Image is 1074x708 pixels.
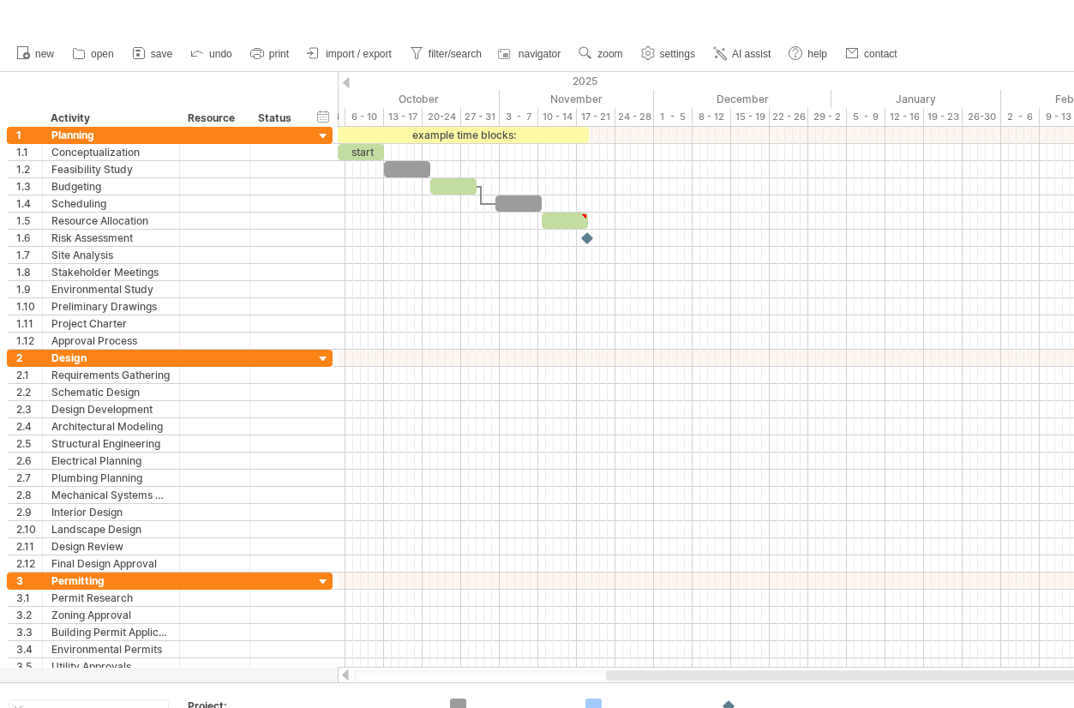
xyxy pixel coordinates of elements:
[269,48,289,60] span: print
[51,538,171,555] div: Design Review
[16,401,42,417] div: 2.3
[963,108,1001,126] div: 26-30
[16,247,42,263] div: 1.7
[51,264,171,280] div: Stakeholder Meetings
[500,90,654,108] div: November 2025
[16,178,42,195] div: 1.3
[16,161,42,177] div: 1.2
[16,333,42,349] div: 1.12
[51,127,171,143] div: Planning
[808,108,847,126] div: 29 - 2
[16,418,42,435] div: 2.4
[246,43,294,65] a: print
[16,230,42,246] div: 1.6
[16,590,42,606] div: 3.1
[16,350,42,366] div: 2
[258,110,296,127] div: Status
[16,298,42,315] div: 1.10
[51,418,171,435] div: Architectural Modeling
[16,315,42,332] div: 1.11
[16,367,42,383] div: 2.1
[326,48,392,60] span: import / export
[51,658,171,675] div: Utility Approvals
[16,555,42,572] div: 2.12
[831,90,1001,108] div: January 2026
[405,43,487,65] a: filter/search
[51,298,171,315] div: Preliminary Drawings
[16,144,42,160] div: 1.1
[68,43,119,65] a: open
[51,590,171,606] div: Permit Research
[51,555,171,572] div: Final Design Approval
[35,48,54,60] span: new
[51,624,171,640] div: Building Permit Application
[770,108,808,126] div: 22 - 26
[924,108,963,126] div: 19 - 23
[16,453,42,469] div: 2.6
[495,43,566,65] a: navigator
[384,108,423,126] div: 13 - 17
[51,315,171,332] div: Project Charter
[51,641,171,657] div: Environmental Permits
[461,108,500,126] div: 27 - 31
[128,43,177,65] a: save
[12,43,59,65] a: new
[51,521,171,537] div: Landscape Design
[51,504,171,520] div: Interior Design
[732,48,771,60] span: AI assist
[16,384,42,400] div: 2.2
[51,350,171,366] div: Design
[16,213,42,229] div: 1.5
[597,48,622,60] span: zoom
[654,108,693,126] div: 1 - 5
[500,108,538,126] div: 3 - 7
[16,281,42,297] div: 1.9
[16,470,42,486] div: 2.7
[864,48,897,60] span: contact
[16,641,42,657] div: 3.4
[51,144,171,160] div: Conceptualization
[16,195,42,212] div: 1.4
[16,504,42,520] div: 2.9
[1001,108,1040,126] div: 2 - 6
[16,573,42,589] div: 3
[51,607,171,623] div: Zoning Approval
[654,90,831,108] div: December 2025
[151,48,172,60] span: save
[303,43,397,65] a: import / export
[51,247,171,263] div: Site Analysis
[51,230,171,246] div: Risk Assessment
[51,573,171,589] div: Permitting
[519,48,561,60] span: navigator
[538,108,577,126] div: 10 - 14
[322,90,500,108] div: October 2025
[51,281,171,297] div: Environmental Study
[615,108,654,126] div: 24 - 28
[186,43,237,65] a: undo
[51,195,171,212] div: Scheduling
[51,178,171,195] div: Budgeting
[51,470,171,486] div: Plumbing Planning
[16,607,42,623] div: 3.2
[338,144,384,160] div: start
[885,108,924,126] div: 12 - 16
[16,487,42,503] div: 2.8
[51,401,171,417] div: Design Development
[577,108,615,126] div: 17 - 21
[51,161,171,177] div: Feasibility Study
[16,624,42,640] div: 3.3
[188,110,240,127] div: Resource
[784,43,832,65] a: help
[51,487,171,503] div: Mechanical Systems Design
[731,108,770,126] div: 15 - 19
[51,333,171,349] div: Approval Process
[91,48,114,60] span: open
[807,48,827,60] span: help
[16,264,42,280] div: 1.8
[51,453,171,469] div: Electrical Planning
[16,435,42,452] div: 2.5
[16,127,42,143] div: 1
[51,384,171,400] div: Schematic Design
[51,213,171,229] div: Resource Allocation
[338,127,589,143] div: example time blocks:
